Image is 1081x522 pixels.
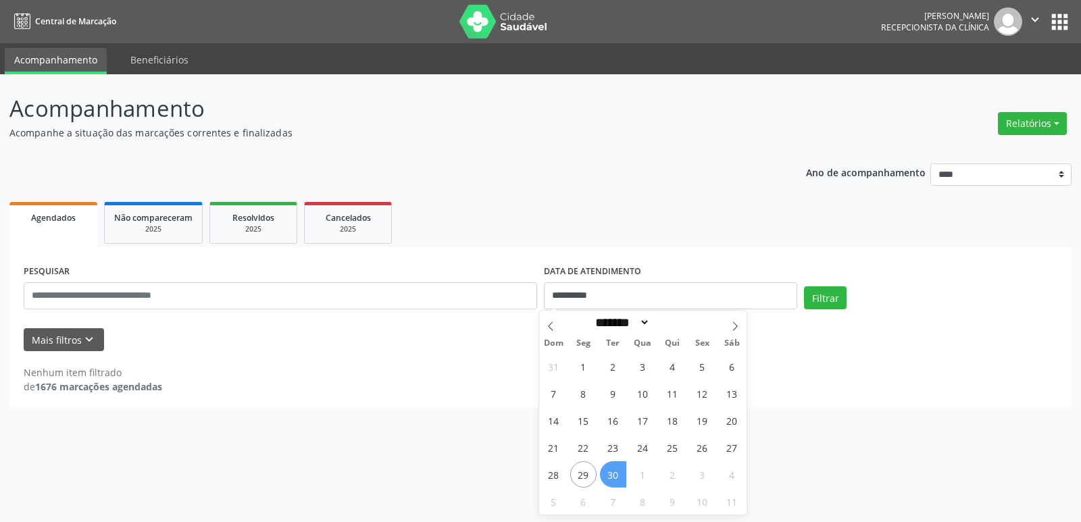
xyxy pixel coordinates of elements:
span: Dom [539,339,569,348]
span: Setembro 20, 2025 [719,407,745,434]
button: Filtrar [804,286,847,309]
span: Outubro 5, 2025 [540,488,567,515]
span: Setembro 6, 2025 [719,353,745,380]
span: Sáb [717,339,747,348]
span: Outubro 7, 2025 [600,488,626,515]
span: Setembro 1, 2025 [570,353,597,380]
a: Beneficiários [121,48,198,72]
select: Month [591,315,651,330]
p: Acompanhe a situação das marcações correntes e finalizadas [9,126,753,140]
span: Ter [598,339,628,348]
span: Outubro 2, 2025 [659,461,686,488]
span: Resolvidos [232,212,274,224]
img: img [994,7,1022,36]
span: Não compareceram [114,212,193,224]
span: Setembro 23, 2025 [600,434,626,461]
span: Setembro 16, 2025 [600,407,626,434]
span: Outubro 10, 2025 [689,488,715,515]
label: PESQUISAR [24,261,70,282]
span: Setembro 5, 2025 [689,353,715,380]
button: Mais filtroskeyboard_arrow_down [24,328,104,352]
span: Setembro 28, 2025 [540,461,567,488]
span: Setembro 15, 2025 [570,407,597,434]
span: Setembro 22, 2025 [570,434,597,461]
span: Setembro 2, 2025 [600,353,626,380]
span: Setembro 12, 2025 [689,380,715,407]
div: 2025 [314,224,382,234]
input: Year [650,315,695,330]
span: Setembro 19, 2025 [689,407,715,434]
span: Agendados [31,212,76,224]
span: Setembro 29, 2025 [570,461,597,488]
span: Setembro 4, 2025 [659,353,686,380]
span: Setembro 7, 2025 [540,380,567,407]
p: Ano de acompanhamento [806,163,926,180]
div: [PERSON_NAME] [881,10,989,22]
span: Qua [628,339,657,348]
label: DATA DE ATENDIMENTO [544,261,641,282]
button: apps [1048,10,1072,34]
span: Setembro 9, 2025 [600,380,626,407]
span: Recepcionista da clínica [881,22,989,33]
span: Outubro 9, 2025 [659,488,686,515]
span: Sex [687,339,717,348]
span: Outubro 6, 2025 [570,488,597,515]
span: Setembro 11, 2025 [659,380,686,407]
i:  [1028,12,1042,27]
span: Outubro 8, 2025 [630,488,656,515]
span: Cancelados [326,212,371,224]
span: Qui [657,339,687,348]
span: Setembro 10, 2025 [630,380,656,407]
p: Acompanhamento [9,92,753,126]
div: 2025 [114,224,193,234]
span: Central de Marcação [35,16,116,27]
i: keyboard_arrow_down [82,332,97,347]
span: Setembro 17, 2025 [630,407,656,434]
span: Outubro 3, 2025 [689,461,715,488]
span: Setembro 30, 2025 [600,461,626,488]
span: Setembro 3, 2025 [630,353,656,380]
span: Outubro 11, 2025 [719,488,745,515]
a: Central de Marcação [9,10,116,32]
strong: 1676 marcações agendadas [35,380,162,393]
div: de [24,380,162,394]
span: Setembro 26, 2025 [689,434,715,461]
span: Seg [568,339,598,348]
span: Setembro 27, 2025 [719,434,745,461]
span: Setembro 21, 2025 [540,434,567,461]
span: Setembro 18, 2025 [659,407,686,434]
button: Relatórios [998,112,1067,135]
span: Setembro 13, 2025 [719,380,745,407]
span: Setembro 24, 2025 [630,434,656,461]
span: Agosto 31, 2025 [540,353,567,380]
a: Acompanhamento [5,48,107,74]
div: 2025 [220,224,287,234]
span: Setembro 8, 2025 [570,380,597,407]
div: Nenhum item filtrado [24,365,162,380]
button:  [1022,7,1048,36]
span: Setembro 25, 2025 [659,434,686,461]
span: Outubro 1, 2025 [630,461,656,488]
span: Setembro 14, 2025 [540,407,567,434]
span: Outubro 4, 2025 [719,461,745,488]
